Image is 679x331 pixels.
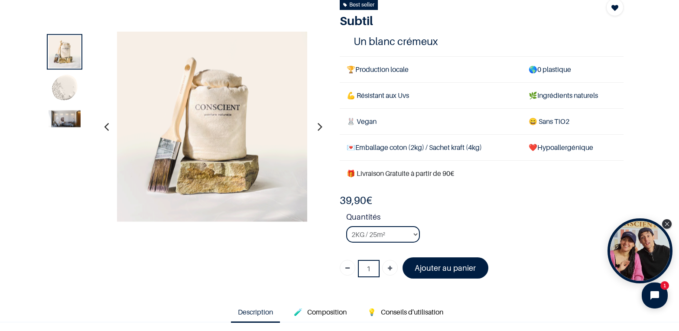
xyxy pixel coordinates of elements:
[307,308,347,316] span: Composition
[367,308,376,316] span: 💡
[522,82,624,108] td: Ingrédients naturels
[354,35,609,48] h4: Un blanc crémeux
[340,194,372,207] b: €
[634,275,675,316] iframe: Tidio Chat
[117,31,308,222] img: Product image
[49,110,81,127] img: Product image
[608,218,673,283] div: Open Tolstoy
[381,308,443,316] span: Conseils d'utilisation
[294,308,302,316] span: 🧪
[522,56,624,82] td: 0 plastique
[529,91,537,100] span: 🌿
[346,211,624,226] strong: Quantités
[403,257,489,279] a: Ajouter au panier
[608,218,673,283] div: Tolstoy bubble widget
[49,36,81,68] img: Product image
[662,219,672,229] div: Close Tolstoy widget
[340,260,355,276] a: Supprimer
[340,56,522,82] td: Production locale
[522,135,624,161] td: ❤️Hypoallergénique
[529,117,543,126] span: 😄 S
[611,3,618,13] span: Add to wishlist
[238,308,273,316] span: Description
[340,194,366,207] span: 39,90
[49,73,81,105] img: Product image
[340,135,522,161] td: Emballage coton (2kg) / Sachet kraft (4kg)
[608,218,673,283] div: Open Tolstoy widget
[347,91,409,100] span: 💪 Résistant aux Uvs
[522,109,624,135] td: ans TiO2
[347,117,377,126] span: 🐰 Vegan
[340,13,581,28] h1: Subtil
[382,260,398,276] a: Ajouter
[415,263,476,273] font: Ajouter au panier
[347,169,454,178] font: 🎁 Livraison Gratuite à partir de 90€
[347,65,355,74] span: 🏆
[347,143,355,152] span: 💌
[529,65,537,74] span: 🌎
